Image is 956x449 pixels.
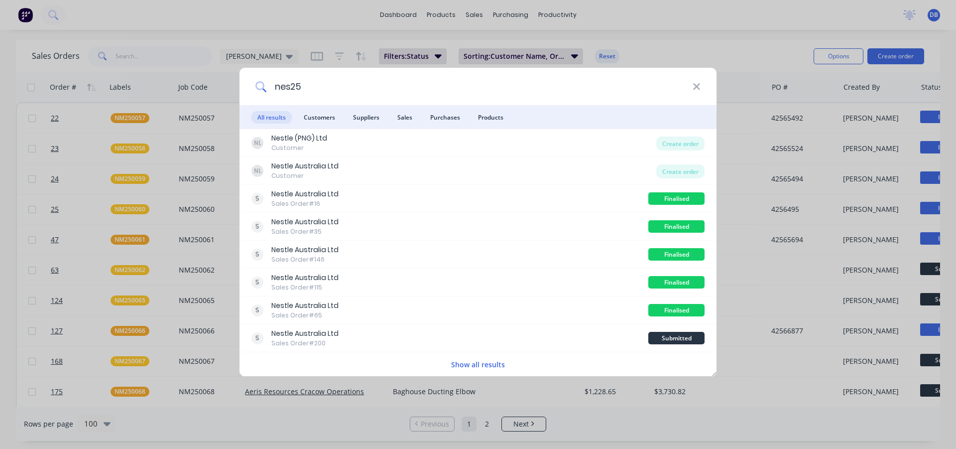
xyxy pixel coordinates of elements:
[424,111,466,124] span: Purchases
[648,192,705,205] div: Finalised
[391,111,418,124] span: Sales
[271,199,339,208] div: Sales Order #16
[271,300,339,311] div: Nestle Australia Ltd
[271,227,339,236] div: Sales Order #35
[266,68,693,105] input: Start typing a customer or supplier name to create a new order...
[648,248,705,261] div: Finalised
[271,171,339,180] div: Customer
[271,245,339,255] div: Nestle Australia Ltd
[347,111,385,124] span: Suppliers
[271,339,339,348] div: Sales Order #200
[656,137,705,150] div: Create order
[448,359,508,370] button: Show all results
[271,217,339,227] div: Nestle Australia Ltd
[271,311,339,320] div: Sales Order #65
[251,137,263,149] div: NL
[648,220,705,233] div: Finalised
[271,255,339,264] div: Sales Order #146
[251,111,292,124] span: All results
[271,273,339,283] div: Nestle Australia Ltd
[271,161,339,171] div: Nestle Australia Ltd
[271,144,327,152] div: Customer
[472,111,509,124] span: Products
[298,111,341,124] span: Customers
[648,332,705,344] div: Submitted
[648,276,705,289] div: Finalised
[271,328,339,339] div: Nestle Australia Ltd
[656,164,705,178] div: Create order
[271,189,339,199] div: Nestle Australia Ltd
[271,133,327,144] div: Nestle (PNG) Ltd
[251,165,263,177] div: NL
[648,304,705,316] div: Finalised
[271,283,339,292] div: Sales Order #115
